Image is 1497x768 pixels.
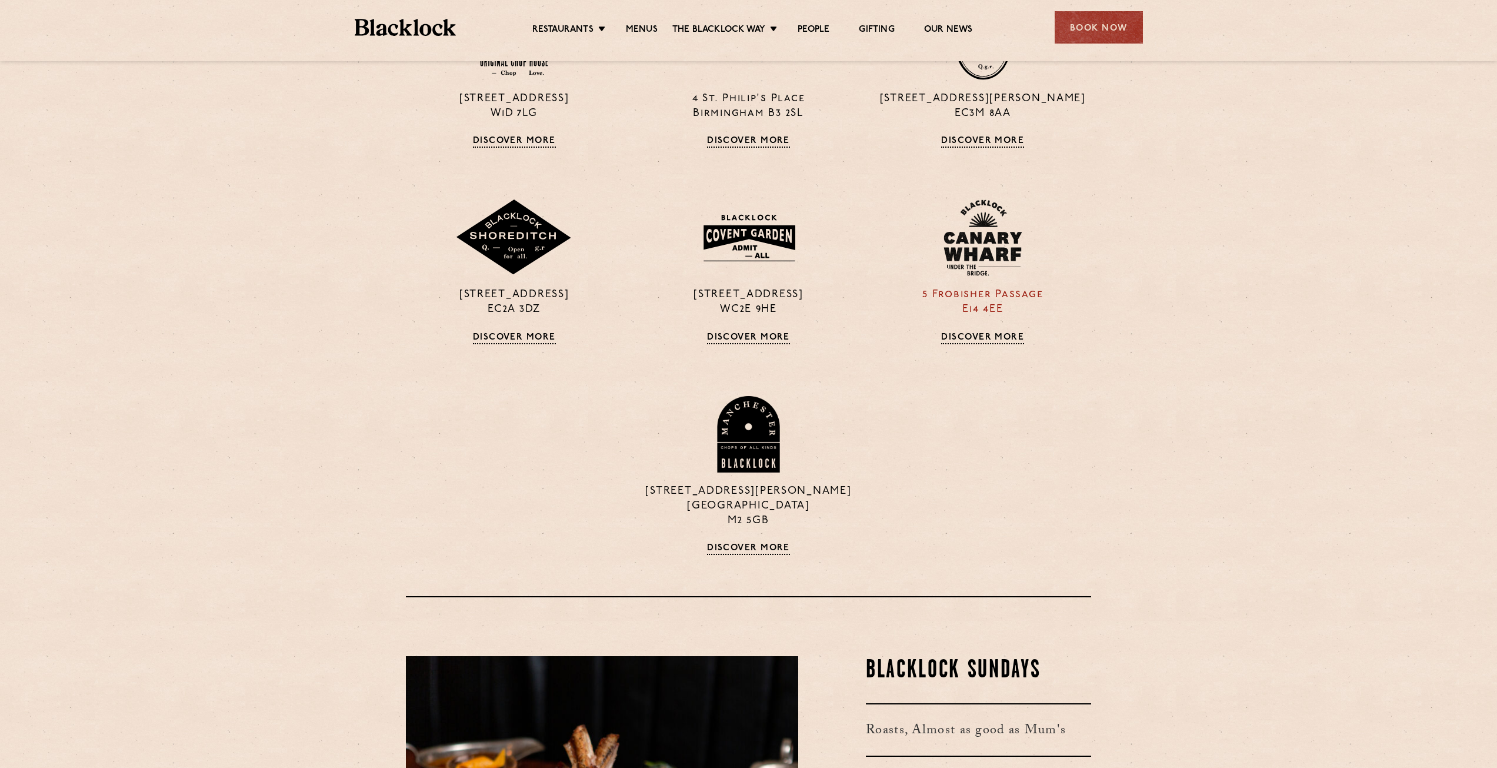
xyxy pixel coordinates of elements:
img: BL_Manchester_Logo-bleed.png [715,396,782,473]
a: Discover More [473,333,556,344]
a: Gifting [859,24,894,37]
a: Discover More [473,136,556,148]
h3: Roasts, Almost as good as Mum's [866,703,1091,757]
div: Book Now [1055,11,1143,44]
a: Menus [626,24,658,37]
p: [STREET_ADDRESS] WC2E 9HE [640,288,856,317]
p: [STREET_ADDRESS][PERSON_NAME] EC3M 8AA [875,92,1091,121]
img: BL_Textured_Logo-footer-cropped.svg [355,19,456,36]
a: Discover More [941,333,1024,344]
p: [STREET_ADDRESS][PERSON_NAME] [GEOGRAPHIC_DATA] M2 5GB [640,484,856,528]
h2: Blacklock Sundays [866,656,1091,686]
a: Discover More [707,333,790,344]
a: Discover More [941,136,1024,148]
a: Discover More [707,136,790,148]
a: Our News [924,24,973,37]
a: Discover More [707,543,790,555]
a: People [798,24,829,37]
img: BLA_1470_CoventGarden_Website_Solid.svg [692,207,805,268]
a: The Blacklock Way [672,24,765,37]
img: BL_CW_Logo_Website.svg [943,200,1022,276]
p: [STREET_ADDRESS] W1D 7LG [406,92,622,121]
p: 4 St. Philip's Place Birmingham B3 2SL [640,92,856,121]
img: Shoreditch-stamp-v2-default.svg [455,200,573,276]
p: 5 Frobisher Passage E14 4EE [875,288,1091,317]
p: [STREET_ADDRESS] EC2A 3DZ [406,288,622,317]
a: Restaurants [532,24,594,37]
